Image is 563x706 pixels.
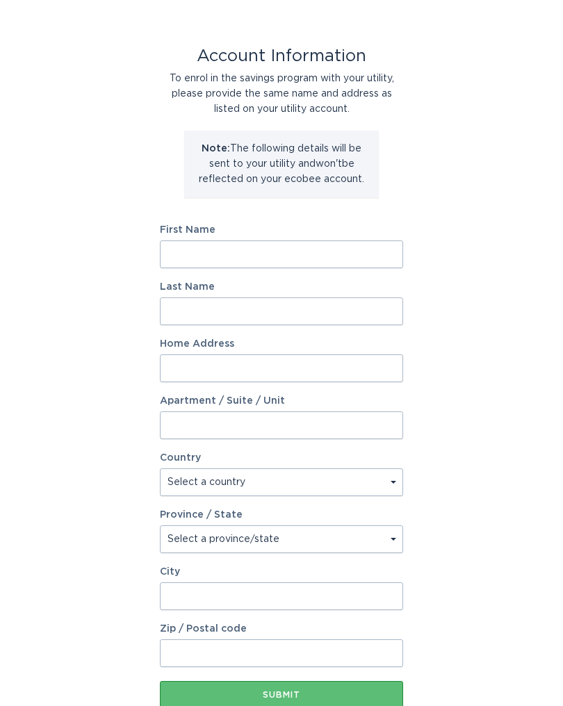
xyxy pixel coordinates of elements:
[160,226,403,236] label: First Name
[160,340,403,350] label: Home Address
[160,511,243,520] label: Province / State
[167,691,396,700] div: Submit
[160,49,403,65] div: Account Information
[195,142,368,188] p: The following details will be sent to your utility and won't be reflected on your ecobee account.
[160,625,403,634] label: Zip / Postal code
[160,454,201,463] label: Country
[160,568,403,577] label: City
[160,283,403,293] label: Last Name
[202,145,230,154] strong: Note:
[160,72,403,117] div: To enrol in the savings program with your utility, please provide the same name and address as li...
[160,397,403,407] label: Apartment / Suite / Unit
